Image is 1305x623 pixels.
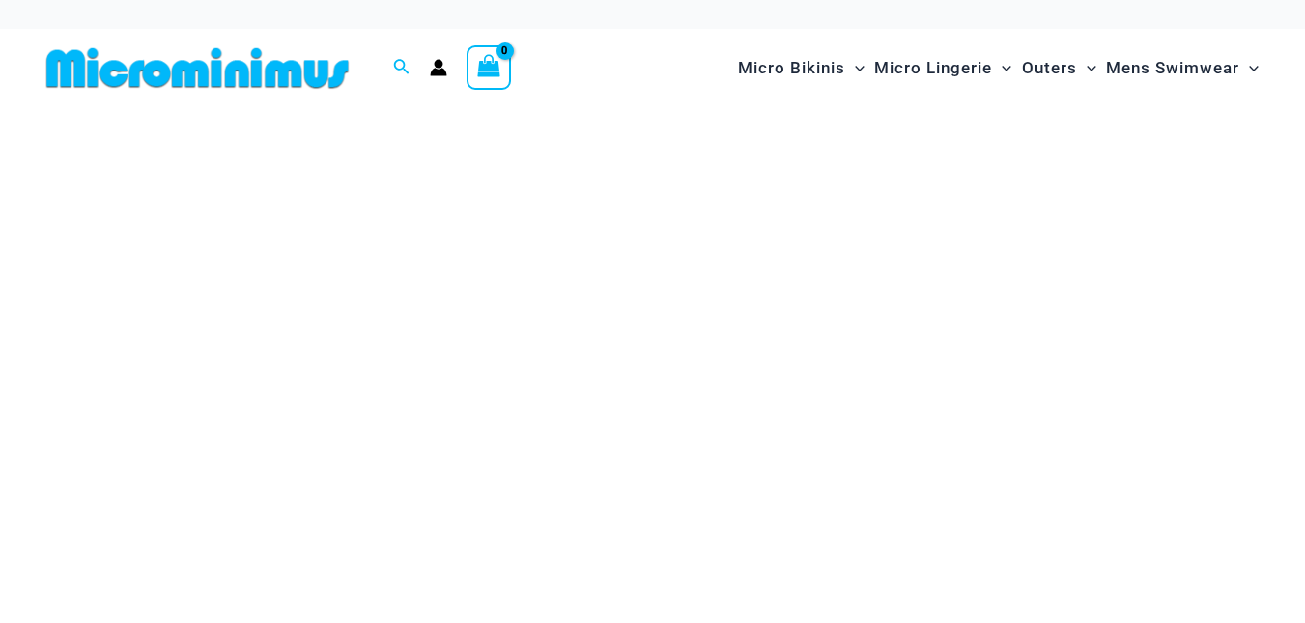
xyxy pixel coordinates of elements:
[1017,39,1101,98] a: OutersMenu ToggleMenu Toggle
[874,43,992,93] span: Micro Lingerie
[1239,43,1259,93] span: Menu Toggle
[1106,43,1239,93] span: Mens Swimwear
[1022,43,1077,93] span: Outers
[869,39,1016,98] a: Micro LingerieMenu ToggleMenu Toggle
[1101,39,1263,98] a: Mens SwimwearMenu ToggleMenu Toggle
[430,59,447,76] a: Account icon link
[992,43,1011,93] span: Menu Toggle
[467,45,511,90] a: View Shopping Cart, empty
[730,36,1266,100] nav: Site Navigation
[39,46,356,90] img: MM SHOP LOGO FLAT
[845,43,865,93] span: Menu Toggle
[733,39,869,98] a: Micro BikinisMenu ToggleMenu Toggle
[393,56,411,80] a: Search icon link
[1077,43,1096,93] span: Menu Toggle
[738,43,845,93] span: Micro Bikinis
